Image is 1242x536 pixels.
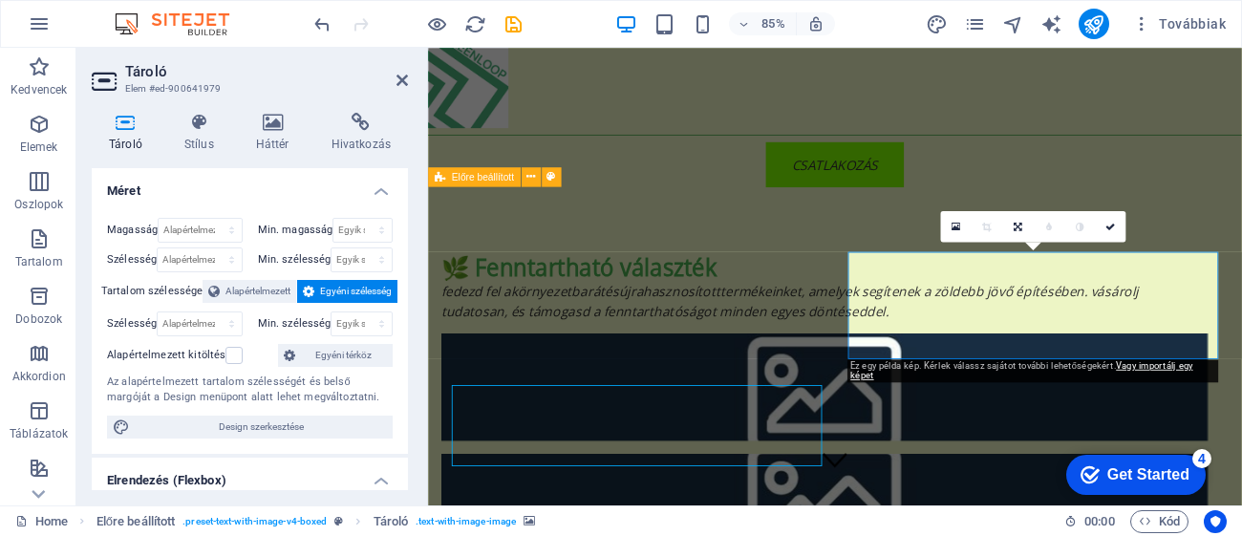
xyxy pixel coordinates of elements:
i: Ez az elem egy testreszabható előre beállítás [334,516,343,526]
h6: 85% [758,12,788,35]
label: Magasság [107,225,158,235]
button: Egyéni szélesség [297,280,397,303]
h3: Elem #ed-900641979 [125,80,370,97]
button: undo [310,12,333,35]
p: Oszlopok [14,197,63,212]
h4: Háttér [239,113,314,153]
button: Kód [1130,510,1188,533]
i: Navigátor [1002,13,1024,35]
i: Mentés (Ctrl+S) [503,13,525,35]
span: Kattintson a kijelöléshez. Dupla kattintás az szerkesztéshez [96,510,176,533]
h4: Tároló [92,113,167,153]
i: Ez az elem hátteret tartalmaz [524,516,535,526]
p: Akkordion [12,369,66,384]
h4: Méret [92,168,408,203]
i: AI Writer [1040,13,1062,35]
h4: Hivatkozás [314,113,408,153]
i: Tervezés (Ctrl+Alt+Y) [926,13,948,35]
button: Alapértelmezett [203,280,296,303]
button: Továbbiak [1124,9,1233,39]
label: Min. szélesség [258,254,332,265]
div: 4 [141,4,161,23]
button: design [926,12,949,35]
a: Elmosás [1033,211,1063,242]
nav: breadcrumb [96,510,536,533]
button: Egyéni térköz [278,344,393,367]
p: Kedvencek [11,82,67,97]
i: Visszavonás: Elem hozzáadása (Ctrl+Z) [311,13,333,35]
div: Ez egy példa kép. Kérlek válassz sajátot további lehetőségekért. [847,359,1218,382]
span: 00 00 [1084,510,1114,533]
p: Elemek [20,139,58,155]
div: Get Started 4 items remaining, 20% complete [15,10,155,50]
a: Vágási mód [972,211,1002,242]
label: Tartalom szélessége [101,280,203,303]
i: Oldalak (Ctrl+Alt+S) [964,13,986,35]
span: . text-with-image-image [416,510,516,533]
span: Design szerkesztése [136,416,387,439]
span: : [1098,514,1101,528]
i: Weboldal újratöltése [464,13,486,35]
h4: Stílus [167,113,239,153]
div: Get Started [56,21,139,38]
span: . preset-text-with-image-v4-boxed [182,510,327,533]
a: Szürkeskála [1064,211,1095,242]
label: Alapértelmezett kitöltés [107,344,225,367]
label: Min. szélesség [258,318,332,329]
a: Megerősítés ( Ctrl ⏎ ) [1095,211,1125,242]
p: Dobozok [15,311,62,327]
h6: Munkamenet idő [1064,510,1115,533]
img: Editor Logo [110,12,253,35]
p: Táblázatok [10,426,68,441]
button: publish [1079,9,1109,39]
a: Orientáció váltása [1002,211,1033,242]
button: 85% [729,12,797,35]
span: Továbbiak [1132,14,1226,33]
span: Egyéni szélesség [320,280,392,303]
label: Szélesség [107,254,157,265]
h4: Elrendezés (Flexbox) [92,458,408,492]
button: reload [463,12,486,35]
button: pages [964,12,987,35]
span: Egyéni térköz [301,344,387,367]
button: Usercentrics [1204,510,1227,533]
span: Alapértelmezett [225,280,290,303]
label: Min. magasság [258,225,333,235]
div: Az alapértelmezett tartalom szélességét és belső margóját a Design menüpont alatt lehet megváltoz... [107,375,393,406]
button: navigator [1002,12,1025,35]
h2: Tároló [125,63,408,80]
button: save [502,12,525,35]
label: Szélesség [107,318,157,329]
button: Design szerkesztése [107,416,393,439]
span: Kód [1139,510,1180,533]
a: Válasszon fájlokat a fájlkezelőből, a szabadon elérhető képek közül, vagy töltsön fel fájlokat [940,211,971,242]
span: Kattintson a kijelöléshez. Dupla kattintás az szerkesztéshez [374,510,409,533]
span: Előre beállított [452,172,514,182]
p: Tartalom [15,254,63,269]
i: Közzététel [1082,13,1104,35]
button: text_generator [1040,12,1063,35]
a: Kattintson a kijelölés megszüntetéséhez. Dupla kattintás az oldalak megnyitásához [15,510,68,533]
a: Vagy importálj egy képet [850,360,1192,380]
